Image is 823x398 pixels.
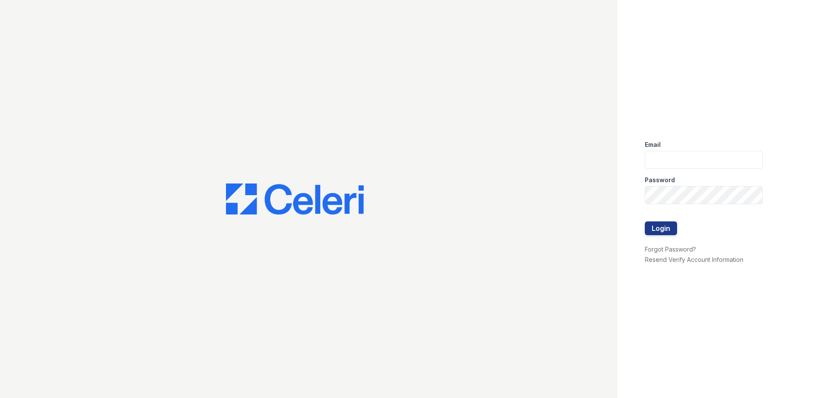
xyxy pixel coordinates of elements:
[226,183,364,215] img: CE_Logo_Blue-a8612792a0a2168367f1c8372b55b34899dd931a85d93a1a3d3e32e68fde9ad4.png
[645,246,696,253] a: Forgot Password?
[645,221,677,235] button: Login
[645,140,661,149] label: Email
[645,256,743,263] a: Resend Verify Account Information
[645,176,675,184] label: Password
